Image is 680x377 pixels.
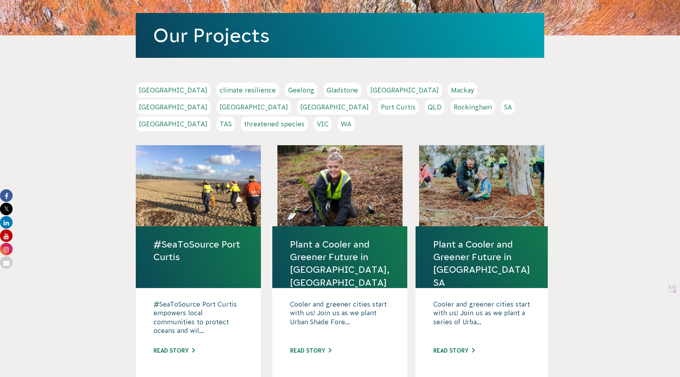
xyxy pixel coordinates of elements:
[285,83,318,98] a: Geelong
[378,100,419,115] a: Port Curtis
[323,83,361,98] a: Gladstone
[136,116,211,131] a: [GEOGRAPHIC_DATA]
[290,238,390,289] a: Plant a Cooler and Greener Future in [GEOGRAPHIC_DATA], [GEOGRAPHIC_DATA]
[241,116,308,131] a: threatened species
[290,300,390,339] p: Cooler and greener cities start with us! Join us as we plant Urban Shade Fore...
[448,83,477,98] a: Mackay
[216,83,279,98] a: climate resilience
[153,300,243,339] p: #SeaToSource Port Curtis empowers local communities to protect oceans and wil...
[433,238,530,289] a: Plant a Cooler and Greener Future in [GEOGRAPHIC_DATA] SA
[216,116,235,131] a: TAS
[433,347,475,354] a: Read story
[216,100,291,115] a: [GEOGRAPHIC_DATA]
[136,83,211,98] a: [GEOGRAPHIC_DATA]
[433,300,530,339] p: Cooler and greener cities start with us! Join us as we plant a series of Urba...
[338,116,355,131] a: WA
[297,100,372,115] a: [GEOGRAPHIC_DATA]
[314,116,332,131] a: VIC
[290,347,331,354] a: Read story
[367,83,442,98] a: [GEOGRAPHIC_DATA]
[153,347,195,354] a: Read story
[153,25,270,46] a: Our Projects
[425,100,445,115] a: QLD
[153,238,243,263] a: #SeaToSource Port Curtis
[501,100,515,115] a: SA
[451,100,495,115] a: Rockingham
[136,100,211,115] a: [GEOGRAPHIC_DATA]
